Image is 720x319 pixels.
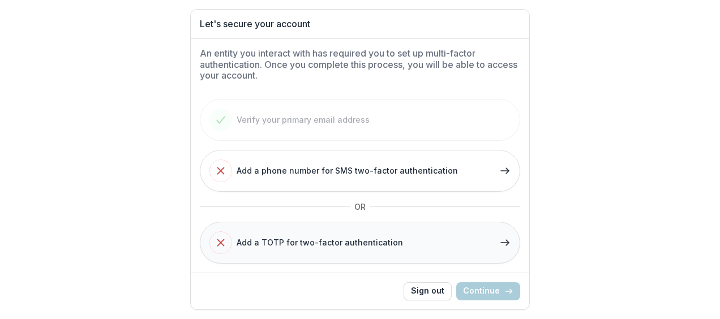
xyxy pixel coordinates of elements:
[350,197,370,216] span: OR
[404,282,452,300] button: Sign out
[237,165,458,176] span: Add a phone number for SMS two-factor authentication
[237,114,370,126] span: Verify your primary email address
[200,99,520,141] button: Verify your primary email address
[456,282,520,300] button: Continue
[200,19,520,29] h1: Let's secure your account
[200,150,520,192] button: Add a phone number for SMS two-factor authentication
[200,48,520,81] h2: An entity you interact with has required you to set up multi-factor authentication. Once you comp...
[237,236,403,248] span: Add a TOTP for two-factor authentication
[200,222,520,264] button: Add a TOTP for two-factor authentication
